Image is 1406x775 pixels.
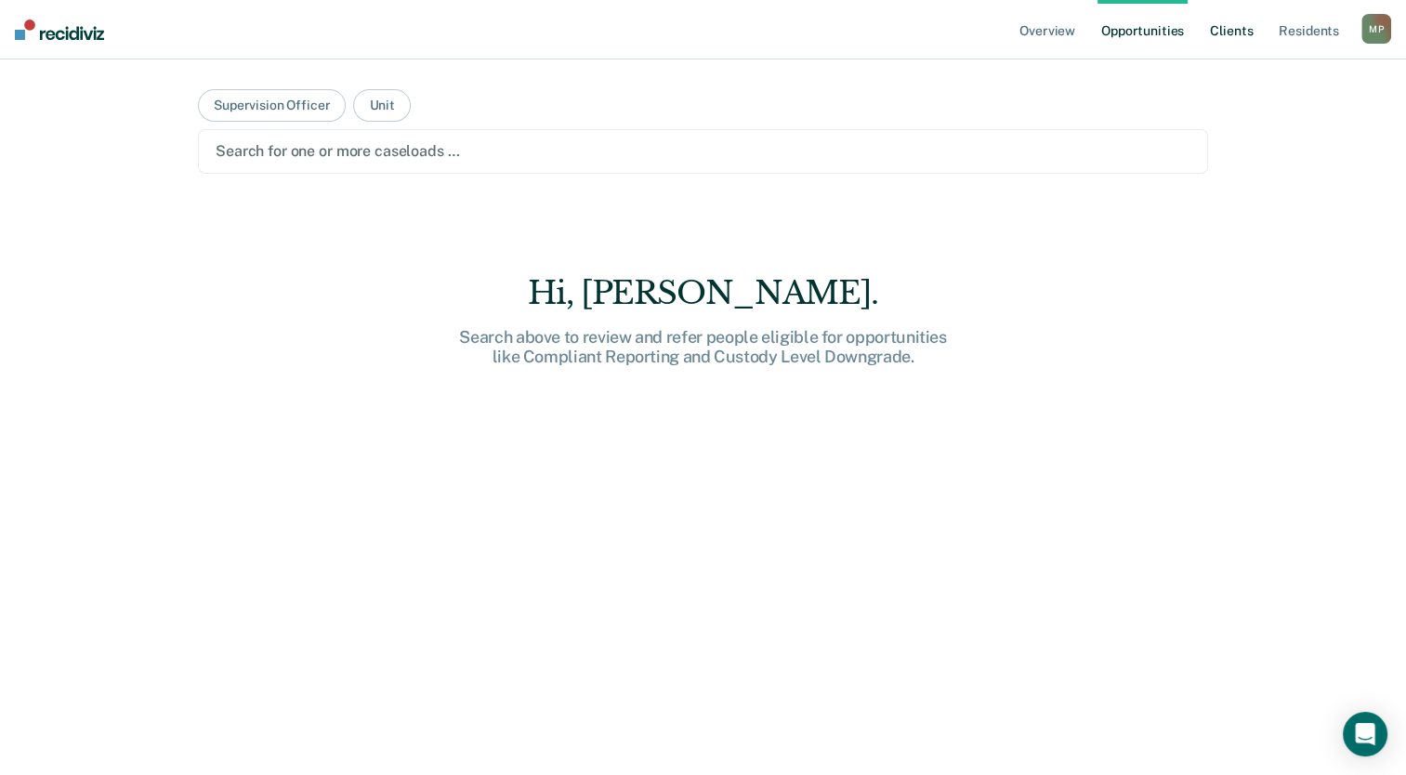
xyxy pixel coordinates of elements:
button: Unit [353,89,410,122]
div: Open Intercom Messenger [1343,712,1387,756]
div: M P [1361,14,1391,44]
img: Recidiviz [15,20,104,40]
button: MP [1361,14,1391,44]
div: Hi, [PERSON_NAME]. [406,274,1001,312]
button: Supervision Officer [198,89,346,122]
div: Search above to review and refer people eligible for opportunities like Compliant Reporting and C... [406,327,1001,367]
